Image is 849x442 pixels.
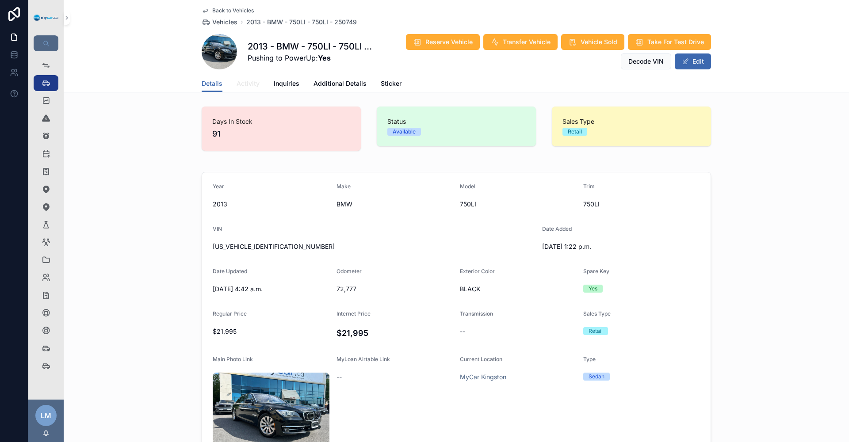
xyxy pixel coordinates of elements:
span: Current Location [460,356,502,362]
span: Make [337,183,351,190]
strong: Yes [318,53,331,62]
span: -- [460,327,465,336]
span: VIN [213,225,222,232]
div: Retail [589,327,603,335]
button: Reserve Vehicle [406,34,480,50]
span: Sales Type [562,117,700,126]
a: Activity [237,76,260,93]
span: Trim [583,183,595,190]
span: Decode VIN [628,57,664,66]
a: Details [202,76,222,92]
span: Exterior Color [460,268,495,274]
span: Pushing to PowerUp: [248,53,375,63]
span: [DATE] 1:22 p.m. [542,242,659,251]
div: Retail [568,128,582,136]
span: Transfer Vehicle [503,38,551,46]
span: MyLoan Airtable Link [337,356,390,362]
span: Take For Test Drive [647,38,704,46]
span: Days In Stock [212,117,350,126]
span: Transmission [460,310,493,317]
button: Edit [675,53,711,69]
div: Available [393,128,416,136]
button: Take For Test Drive [628,34,711,50]
span: $21,995 [213,327,329,336]
button: Vehicle Sold [561,34,624,50]
span: Year [213,183,224,190]
span: Reserve Vehicle [425,38,473,46]
span: LM [41,410,51,421]
div: Yes [589,285,597,293]
span: 91 [212,128,350,140]
span: -- [337,373,342,381]
a: Inquiries [274,76,299,93]
span: Sales Type [583,310,611,317]
span: Date Added [542,225,572,232]
span: Status [387,117,525,126]
span: Details [202,79,222,88]
span: Main Photo Link [213,356,253,362]
a: 2013 - BMW - 750LI - 750LI - 250749 [246,18,357,27]
span: 750LI [583,200,700,209]
span: [DATE] 4:42 a.m. [213,285,329,293]
span: Spare Key [583,268,609,274]
span: Model [460,183,475,190]
span: 2013 [213,200,329,209]
span: [US_VEHICLE_IDENTIFICATION_NUMBER] [213,242,535,251]
span: 72,777 [337,285,453,293]
h4: $21,995 [337,327,453,339]
span: Odometer [337,268,362,274]
button: Decode VIN [621,53,671,69]
img: App logo [34,15,58,21]
button: Transfer Vehicle [483,34,558,50]
span: Activity [237,79,260,88]
div: scrollable content [28,51,64,385]
span: Sticker [381,79,402,88]
span: Back to Vehicles [212,7,254,14]
span: Type [583,356,596,362]
span: 750LI [460,200,576,209]
a: Vehicles [202,18,237,27]
a: Additional Details [314,76,367,93]
span: BLACK [460,285,576,293]
span: Vehicle Sold [581,38,617,46]
a: Back to Vehicles [202,7,254,14]
h1: 2013 - BMW - 750LI - 750LI - 250749 [248,40,375,53]
span: Inquiries [274,79,299,88]
span: BMW [337,200,453,209]
span: Regular Price [213,310,247,317]
span: Date Updated [213,268,247,274]
span: Additional Details [314,79,367,88]
span: Vehicles [212,18,237,27]
div: Sedan [589,373,604,381]
a: MyCar Kingston [460,373,506,381]
span: Internet Price [337,310,371,317]
a: Sticker [381,76,402,93]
